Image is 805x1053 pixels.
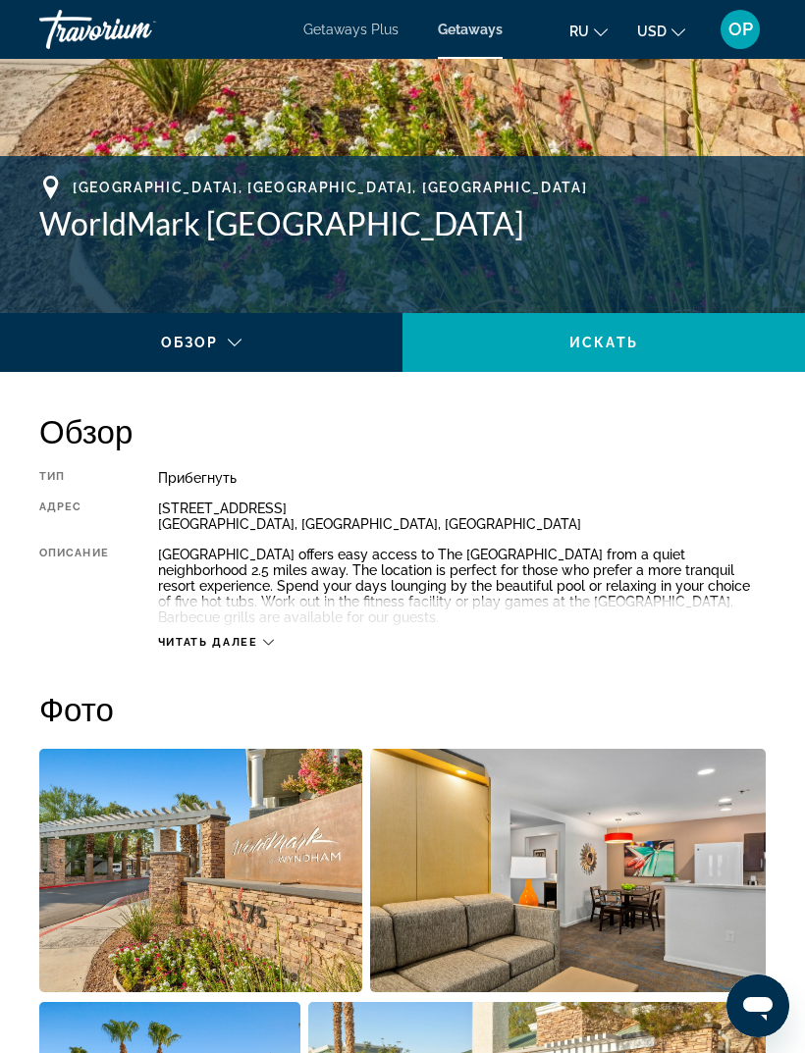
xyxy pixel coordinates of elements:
a: Getaways [438,22,503,37]
div: Прибегнуть [158,470,766,486]
button: Читать далее [158,635,274,650]
span: USD [637,24,667,39]
div: Адрес [39,500,109,532]
div: [STREET_ADDRESS] [GEOGRAPHIC_DATA], [GEOGRAPHIC_DATA], [GEOGRAPHIC_DATA] [158,500,766,532]
span: искать [569,335,638,350]
button: Change currency [637,17,685,45]
a: Getaways Plus [303,22,399,37]
h1: WorldMark [GEOGRAPHIC_DATA] [39,204,766,243]
a: Travorium [39,4,236,55]
span: [GEOGRAPHIC_DATA], [GEOGRAPHIC_DATA], [GEOGRAPHIC_DATA] [73,180,587,195]
button: искать [402,313,805,372]
h2: Фото [39,689,766,728]
div: Тип [39,470,109,486]
div: [GEOGRAPHIC_DATA] offers easy access to The [GEOGRAPHIC_DATA] from a quiet neighborhood 2.5 miles... [158,547,766,625]
iframe: Кнопка запуска окна обмена сообщениями [726,974,789,1037]
span: ru [569,24,589,39]
h2: Обзор [39,411,766,450]
button: Open full-screen image slider [370,748,767,993]
button: Change language [569,17,608,45]
span: OP [728,20,753,39]
button: Open full-screen image slider [39,748,362,993]
button: User Menu [715,9,766,50]
span: Читать далее [158,636,258,649]
div: Описание [39,547,109,625]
